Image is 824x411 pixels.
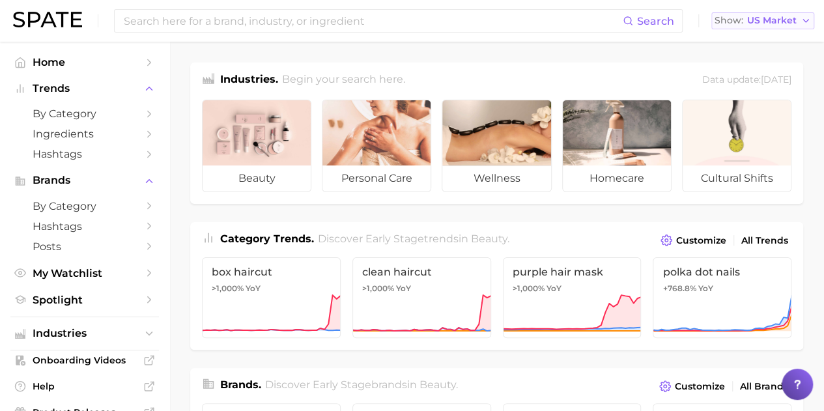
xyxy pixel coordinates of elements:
[10,79,159,98] button: Trends
[33,83,137,94] span: Trends
[10,263,159,283] a: My Watchlist
[10,324,159,343] button: Industries
[10,236,159,257] a: Posts
[747,17,797,24] span: US Market
[662,266,782,278] span: polka dot nails
[702,72,791,89] div: Data update: [DATE]
[676,235,726,246] span: Customize
[656,377,728,395] button: Customize
[653,257,791,338] a: polka dot nails+768.8% YoY
[33,128,137,140] span: Ingredients
[698,283,713,294] span: YoY
[471,233,507,245] span: beauty
[675,381,725,392] span: Customize
[740,381,788,392] span: All Brands
[10,290,159,310] a: Spotlight
[212,266,331,278] span: box haircut
[10,376,159,396] a: Help
[10,171,159,190] button: Brands
[282,72,405,89] h2: Begin your search here.
[265,378,458,391] span: Discover Early Stage brands in .
[33,267,137,279] span: My Watchlist
[13,12,82,27] img: SPATE
[10,52,159,72] a: Home
[737,378,791,395] a: All Brands
[682,100,791,192] a: cultural shifts
[711,12,814,29] button: ShowUS Market
[10,350,159,370] a: Onboarding Videos
[220,72,278,89] h1: Industries.
[318,233,509,245] span: Discover Early Stage trends in .
[683,165,791,191] span: cultural shifts
[352,257,491,338] a: clean haircut>1,000% YoY
[396,283,411,294] span: YoY
[10,104,159,124] a: by Category
[362,266,481,278] span: clean haircut
[741,235,788,246] span: All Trends
[419,378,456,391] span: beauty
[33,354,137,366] span: Onboarding Videos
[10,144,159,164] a: Hashtags
[662,283,696,293] span: +768.8%
[202,257,341,338] a: box haircut>1,000% YoY
[715,17,743,24] span: Show
[220,233,314,245] span: Category Trends .
[563,165,671,191] span: homecare
[10,196,159,216] a: by Category
[513,283,545,293] span: >1,000%
[220,378,261,391] span: Brands .
[33,107,137,120] span: by Category
[637,15,674,27] span: Search
[246,283,261,294] span: YoY
[33,200,137,212] span: by Category
[33,294,137,306] span: Spotlight
[547,283,561,294] span: YoY
[362,283,394,293] span: >1,000%
[33,380,137,392] span: Help
[33,240,137,253] span: Posts
[10,216,159,236] a: Hashtags
[33,220,137,233] span: Hashtags
[442,165,550,191] span: wellness
[203,165,311,191] span: beauty
[10,124,159,144] a: Ingredients
[322,165,431,191] span: personal care
[33,328,137,339] span: Industries
[33,56,137,68] span: Home
[33,148,137,160] span: Hashtags
[212,283,244,293] span: >1,000%
[513,266,632,278] span: purple hair mask
[503,257,642,338] a: purple hair mask>1,000% YoY
[122,10,623,32] input: Search here for a brand, industry, or ingredient
[738,232,791,249] a: All Trends
[322,100,431,192] a: personal care
[442,100,551,192] a: wellness
[562,100,672,192] a: homecare
[202,100,311,192] a: beauty
[33,175,137,186] span: Brands
[657,231,730,249] button: Customize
